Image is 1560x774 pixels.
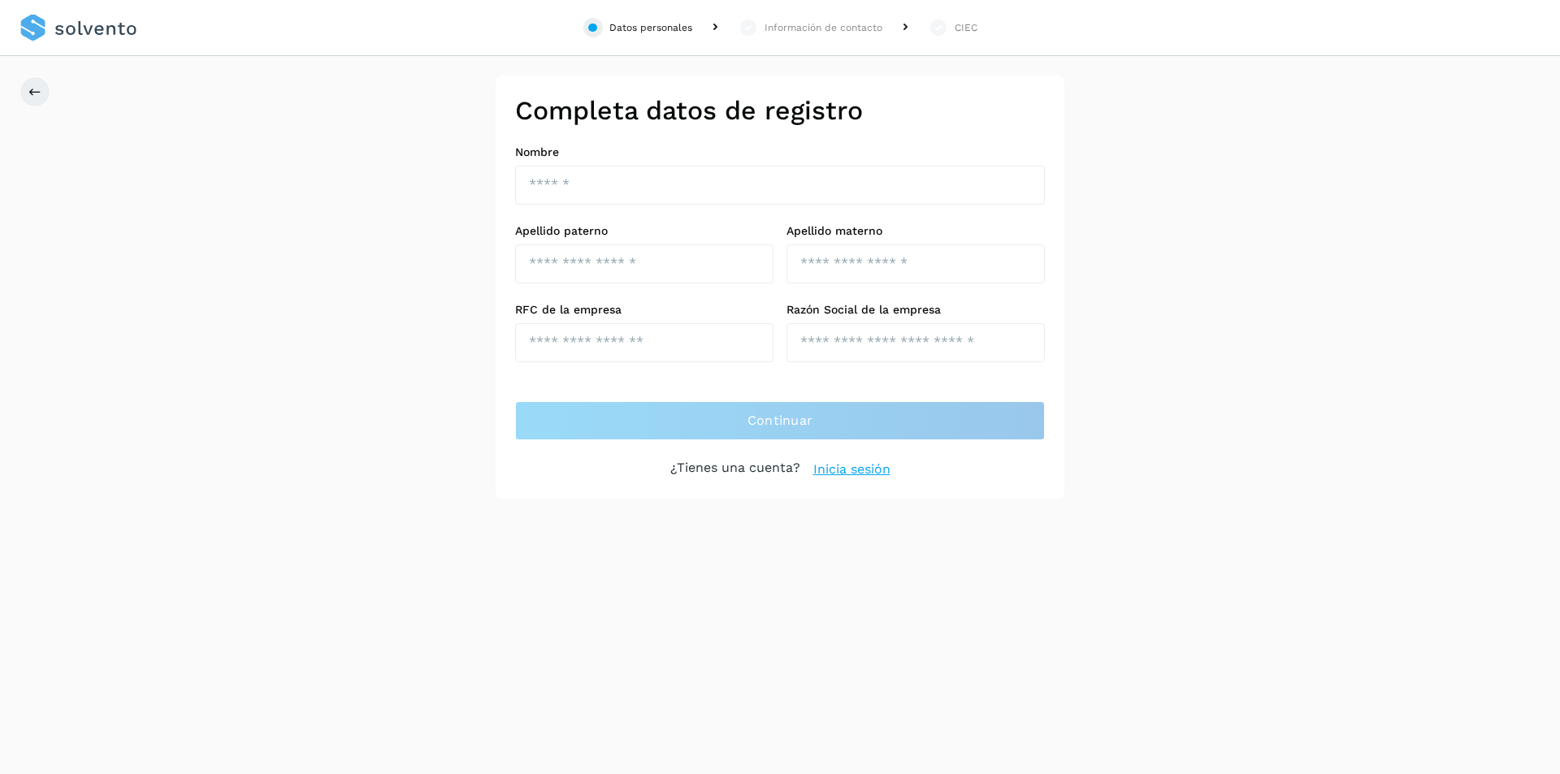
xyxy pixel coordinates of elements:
div: CIEC [955,20,977,35]
a: Inicia sesión [813,460,890,479]
label: Nombre [515,145,1045,159]
label: Razón Social de la empresa [786,303,1045,317]
div: Información de contacto [765,20,882,35]
label: Apellido materno [786,224,1045,238]
div: Datos personales [609,20,692,35]
label: Apellido paterno [515,224,773,238]
span: Continuar [747,412,813,430]
label: RFC de la empresa [515,303,773,317]
h2: Completa datos de registro [515,95,1045,126]
p: ¿Tienes una cuenta? [670,460,800,479]
button: Continuar [515,401,1045,440]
